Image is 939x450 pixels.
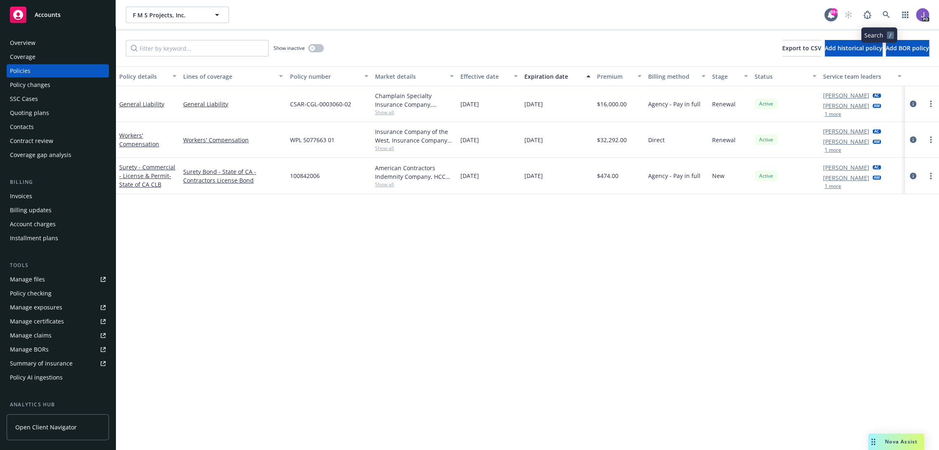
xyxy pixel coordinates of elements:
[183,136,283,144] a: Workers' Compensation
[597,72,632,81] div: Premium
[521,66,594,86] button: Expiration date
[460,171,479,180] span: [DATE]
[840,7,856,23] a: Start snowing
[290,100,351,108] span: CSAR-CGL-0003060-02
[7,218,109,231] a: Account charges
[7,92,109,105] a: SSC Cases
[7,120,109,134] a: Contacts
[7,106,109,120] a: Quoting plans
[7,401,109,409] div: Analytics hub
[712,171,724,180] span: New
[524,72,581,81] div: Expiration date
[908,171,918,181] a: circleInformation
[868,434,878,450] div: Drag to move
[886,40,929,56] button: Add BOR policy
[524,100,543,108] span: [DATE]
[375,72,445,81] div: Market details
[825,148,841,152] button: 1 more
[751,66,819,86] button: Status
[825,112,841,117] button: 1 more
[597,100,627,108] span: $16,000.00
[823,72,893,81] div: Service team leaders
[126,7,229,23] button: F M S Projects, Inc.
[7,3,109,26] a: Accounts
[10,134,53,148] div: Contract review
[7,178,109,186] div: Billing
[7,343,109,356] a: Manage BORs
[10,329,52,342] div: Manage claims
[7,371,109,384] a: Policy AI ingestions
[712,136,736,144] span: Renewal
[886,44,929,52] span: Add BOR policy
[758,172,774,180] span: Active
[597,171,618,180] span: $474.00
[823,163,869,172] a: [PERSON_NAME]
[7,50,109,63] a: Coverage
[7,204,109,217] a: Billing updates
[885,438,918,445] span: Nova Assist
[10,50,35,63] div: Coverage
[10,106,49,120] div: Quoting plans
[868,434,924,450] button: Nova Assist
[119,163,175,188] a: Surety - Commercial - License & Permit
[645,66,709,86] button: Billing method
[460,72,509,81] div: Effective date
[7,301,109,314] a: Manage exposures
[709,66,751,86] button: Stage
[825,44,882,52] span: Add historical policy
[7,357,109,370] a: Summary of insurance
[10,190,32,203] div: Invoices
[10,343,49,356] div: Manage BORs
[10,232,58,245] div: Installment plans
[375,109,454,116] span: Show all
[10,148,71,162] div: Coverage gap analysis
[10,301,62,314] div: Manage exposures
[859,7,875,23] a: Report a Bug
[10,357,73,370] div: Summary of insurance
[7,134,109,148] a: Contract review
[7,36,109,49] a: Overview
[133,11,204,19] span: F M S Projects, Inc.
[375,164,454,181] div: American Contractors Indemnity Company, HCC Surety
[712,72,739,81] div: Stage
[926,135,936,145] a: more
[823,91,869,100] a: [PERSON_NAME]
[823,173,869,182] a: [PERSON_NAME]
[119,131,159,148] a: Workers' Compensation
[183,167,283,185] a: Surety Bond - State of CA - Contractors License Bond
[648,171,701,180] span: Agency - Pay in full
[375,145,454,152] span: Show all
[180,66,286,86] button: Lines of coverage
[10,315,64,328] div: Manage certificates
[7,329,109,342] a: Manage claims
[10,371,63,384] div: Policy AI ingestions
[460,100,479,108] span: [DATE]
[7,287,109,300] a: Policy checking
[823,137,869,146] a: [PERSON_NAME]
[10,36,35,49] div: Overview
[825,40,882,56] button: Add historical policy
[712,100,736,108] span: Renewal
[823,127,869,136] a: [PERSON_NAME]
[290,171,319,180] span: 100842006
[375,127,454,145] div: Insurance Company of the West, Insurance Company of the West (ICW)
[823,101,869,110] a: [PERSON_NAME]
[372,66,457,86] button: Market details
[825,184,841,189] button: 1 more
[648,136,665,144] span: Direct
[7,78,109,91] a: Policy changes
[926,99,936,109] a: more
[10,92,38,105] div: SSC Cases
[119,100,164,108] a: General Liability
[908,99,918,109] a: circleInformation
[782,40,821,56] button: Export to CSV
[878,7,894,23] a: Search
[183,72,274,81] div: Lines of coverage
[7,190,109,203] a: Invoices
[10,78,50,91] div: Policy changes
[7,315,109,328] a: Manage certificates
[35,12,61,18] span: Accounts
[7,261,109,270] div: Tools
[10,120,34,134] div: Contacts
